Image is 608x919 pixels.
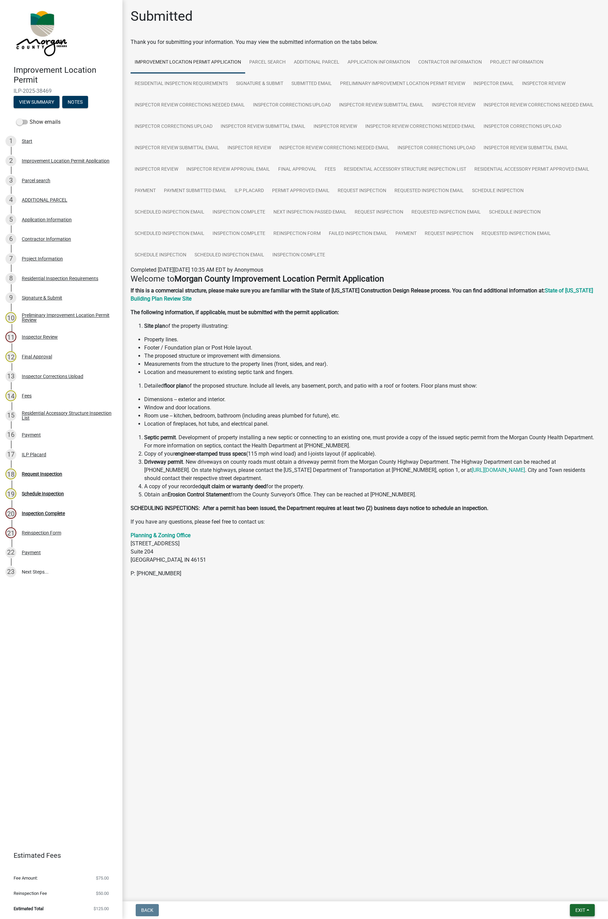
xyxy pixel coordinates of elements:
[479,116,565,138] a: Inspector Corrections Upload
[472,467,525,473] a: [URL][DOMAIN_NAME]
[22,335,58,339] div: Inspector Review
[414,52,486,73] a: Contractor Information
[144,491,600,499] li: Obtain an from the County Surveyor's Office. They can be reached at [PHONE_NUMBER].
[5,175,16,186] div: 3
[231,180,268,202] a: ILP Placard
[22,198,67,202] div: ADDITIONAL PARCEL
[22,313,112,322] div: Preliminary Improvement Location Permit Review
[131,518,600,526] p: If you have any questions, please feel free to contact us:
[208,223,269,245] a: Inspection Complete
[5,469,16,479] div: 18
[131,95,249,116] a: Inspector Review Corrections Needed Email
[287,73,336,95] a: Submitted Email
[175,450,246,457] strong: engineer-stamped truss specs
[269,202,351,223] a: Next Inspection Passed Email
[407,202,485,223] a: Requested Inspection Email
[309,116,361,138] a: Inspector Review
[5,849,112,862] a: Estimated Fees
[22,530,61,535] div: Reinspection Form
[190,244,268,266] a: Scheduled Inspection Email
[5,566,16,577] div: 23
[131,287,593,302] strong: State of [US_STATE] Building Plan Review Site
[144,482,600,491] li: A copy of your recorded for the property.
[201,483,266,490] strong: quit claim or warranty deed
[245,52,290,73] a: Parcel search
[22,452,46,457] div: ILP Placard
[5,312,16,323] div: 10
[486,52,547,73] a: Project Information
[131,73,232,95] a: Residential Inspection Requirements
[5,136,16,147] div: 1
[343,52,414,73] a: Application Information
[22,432,41,437] div: Payment
[131,159,182,181] a: Inspector Review
[144,412,600,420] li: Room use -- kitchen, bedroom, bathroom (including areas plumbed for future), etc.
[22,411,112,420] div: Residential Accessory Structure Inspection List
[334,180,390,202] a: Request Inspection
[131,531,600,564] p: [STREET_ADDRESS] Suite 204 [GEOGRAPHIC_DATA], IN 46151
[164,382,187,389] strong: floor plan
[22,354,52,359] div: Final Approval
[5,155,16,166] div: 2
[174,274,384,284] strong: Morgan County Improvement Location Permit Application
[232,73,287,95] a: Signature & Submit
[208,202,269,223] a: Inspection Complete
[131,137,223,159] a: Inspector Review Submittal Email
[393,137,479,159] a: Inspector Corrections Upload
[479,95,598,116] a: Inspector Review Corrections Needed Email
[131,8,193,24] h1: Submitted
[22,491,64,496] div: Schedule Inspection
[274,159,321,181] a: Final Approval
[570,904,595,916] button: Exit
[5,214,16,225] div: 5
[144,433,600,450] li: . Development of property installing a new septic or connecting to an existing one, must provide ...
[477,223,555,245] a: Requested Inspection Email
[575,907,585,913] span: Exit
[5,508,16,519] div: 20
[144,395,600,404] li: Dimensions -- exterior and interior.
[131,116,217,138] a: Inspector Corrections Upload
[168,491,231,498] strong: Erosion Control Statement
[22,237,71,241] div: Contractor Information
[22,256,63,261] div: Project Information
[428,95,479,116] a: Inspector Review
[5,547,16,558] div: 22
[144,322,600,330] li: of the property illustrating:
[217,116,309,138] a: Inspector Review Submittal Email
[144,434,176,441] strong: Septic permit
[14,876,38,880] span: Fee Amount:
[5,410,16,421] div: 15
[14,100,60,105] wm-modal-confirm: Summary
[131,569,600,578] p: P: [PHONE_NUMBER]
[16,118,61,126] label: Show emails
[22,393,32,398] div: Fees
[131,532,190,539] a: Planning & Zoning Office
[468,180,528,202] a: Schedule Inspection
[275,137,393,159] a: Inspector Review Corrections Needed Email
[144,360,600,368] li: Measurements from the structure to the property lines (front, sides, and rear).
[22,550,41,555] div: Payment
[136,904,159,916] button: Back
[131,309,339,316] strong: The following information, if applicable, must be submitted with the permit application:
[5,390,16,401] div: 14
[340,159,470,181] a: Residential Accessory Structure Inspection List
[96,891,109,896] span: $50.00
[131,180,160,202] a: Payment
[469,73,518,95] a: Inspector Email
[5,429,16,440] div: 16
[131,287,545,294] strong: If this is a commercial structure, please make sure you are familiar with the State of [US_STATE]...
[22,217,72,222] div: Application Information
[22,178,50,183] div: Parcel search
[5,527,16,538] div: 21
[290,52,343,73] a: ADDITIONAL PARCEL
[96,876,109,880] span: $75.00
[14,65,117,85] h4: Improvement Location Permit
[144,382,600,390] li: Detailed of the proposed structure. Include all levels, any basement, porch, and patio with a roo...
[321,159,340,181] a: Fees
[131,223,208,245] a: Scheduled Inspection Email
[94,906,109,911] span: $125.00
[268,180,334,202] a: Permit Approved Email
[144,404,600,412] li: Window and door locations.
[336,73,469,95] a: Preliminary Improvement Location Permit Review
